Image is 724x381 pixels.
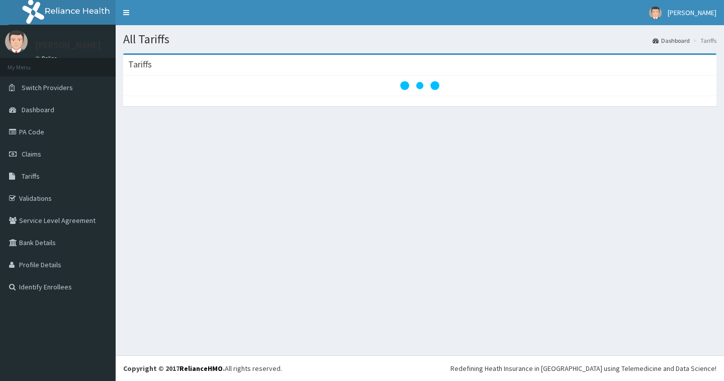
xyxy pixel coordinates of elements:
[649,7,662,19] img: User Image
[116,355,724,381] footer: All rights reserved.
[22,105,54,114] span: Dashboard
[35,41,101,50] p: [PERSON_NAME]
[179,364,223,373] a: RelianceHMO
[653,36,690,45] a: Dashboard
[22,83,73,92] span: Switch Providers
[22,149,41,159] span: Claims
[400,65,440,106] svg: audio-loading
[5,30,28,53] img: User Image
[35,55,59,62] a: Online
[22,172,40,181] span: Tariffs
[128,60,152,69] h3: Tariffs
[123,364,225,373] strong: Copyright © 2017 .
[668,8,716,17] span: [PERSON_NAME]
[450,363,716,373] div: Redefining Heath Insurance in [GEOGRAPHIC_DATA] using Telemedicine and Data Science!
[691,36,716,45] li: Tariffs
[123,33,716,46] h1: All Tariffs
